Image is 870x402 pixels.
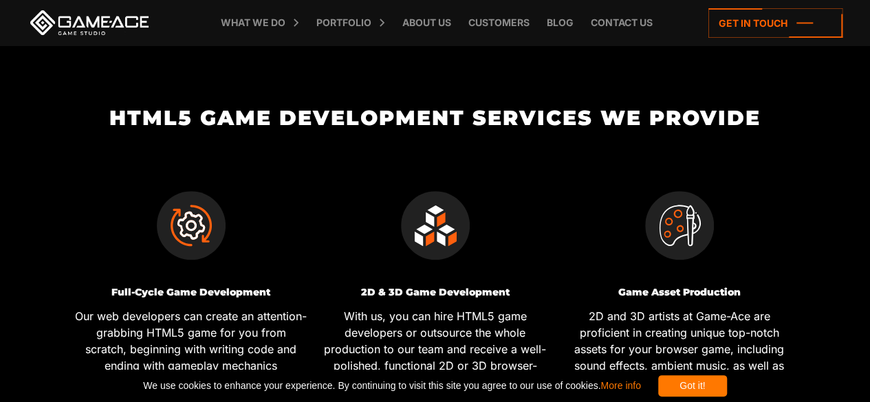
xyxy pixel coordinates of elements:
[645,191,714,260] img: Game asset icon
[143,375,640,397] span: We use cookies to enhance your experience. By continuing to visit this site you agree to our use ...
[600,380,640,391] a: More info
[69,107,801,129] h2: HTML5 Game Development Services We Provide
[563,308,796,390] p: 2D and 3D artists at Game-Ace are proficient in creating unique top-notch assets for your browser...
[401,191,470,260] img: 2d 3d game development icon
[74,287,308,298] h3: Full-Cycle Game Development
[318,287,552,298] h3: 2D & 3D Game Development
[708,8,842,38] a: Get in touch
[658,375,727,397] div: Got it!
[74,308,308,390] p: Our web developers can create an attention-grabbing HTML5 game for you from scratch, beginning wi...
[157,191,226,260] img: full cycle development icon
[563,287,796,298] h3: Game Asset Production
[318,308,552,390] p: With us, you can hire HTML5 game developers or outsource the whole production to our team and rec...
